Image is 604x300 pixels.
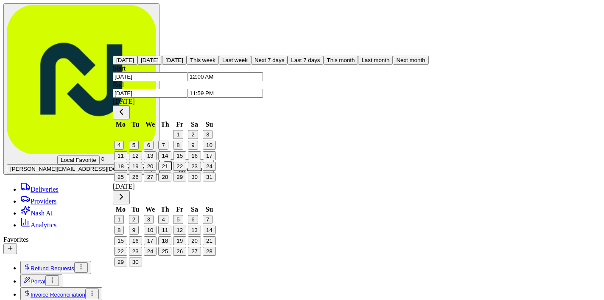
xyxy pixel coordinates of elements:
[129,173,142,181] button: 26
[31,221,56,229] span: Analytics
[31,186,59,193] span: Deliveries
[113,183,429,190] div: [DATE]
[203,247,216,256] button: 28
[114,162,127,171] button: 18
[114,151,127,160] button: 11
[20,261,91,274] button: Refund Requests
[113,56,137,65] button: [DATE]
[8,81,24,96] img: 1736555255976-a54dd68f-1ca7-489b-9aae-adbdc363a1c4
[144,141,154,150] button: 6
[188,162,201,171] button: 23
[173,226,186,235] button: 12
[187,56,219,65] button: This week
[114,236,127,245] button: 15
[188,215,198,224] button: 6
[162,56,187,65] button: [DATE]
[114,173,127,181] button: 25
[114,120,128,129] th: Monday
[158,162,171,171] button: 21
[143,205,157,214] th: Wednesday
[188,151,201,160] button: 16
[158,236,171,245] button: 18
[129,236,142,245] button: 16
[129,162,142,171] button: 19
[61,157,96,163] span: Local Favorite
[188,89,263,98] input: Time
[173,236,186,245] button: 19
[158,173,171,181] button: 28
[17,155,24,162] img: 1736555255976-a54dd68f-1ca7-489b-9aae-adbdc363a1c4
[144,151,157,160] button: 13
[114,141,124,150] button: 4
[8,124,22,140] img: Wisdom Oko
[114,258,127,266] button: 29
[31,209,53,217] span: Nash AI
[203,162,216,171] button: 24
[219,56,251,65] button: Last week
[129,141,139,150] button: 5
[114,205,128,214] th: Monday
[251,56,288,65] button: Next 7 days
[137,56,162,65] button: [DATE]
[173,141,183,150] button: 8
[68,187,140,202] a: 💻API Documentation
[144,247,157,256] button: 24
[158,120,172,129] th: Thursday
[92,132,95,139] span: •
[5,187,68,202] a: 📗Knowledge Base
[173,173,186,181] button: 29
[20,186,59,193] a: Deliveries
[60,210,103,217] a: Powered byPylon
[188,72,263,81] input: Time
[113,81,124,88] label: End
[173,215,183,224] button: 5
[129,226,139,235] button: 9
[20,198,56,205] a: Providers
[144,173,157,181] button: 27
[173,120,187,129] th: Friday
[24,292,85,298] a: Invoice Reconciliation
[70,155,73,161] span: •
[72,191,78,198] div: 💻
[7,164,156,173] button: [PERSON_NAME][EMAIL_ADDRESS][DOMAIN_NAME]
[129,215,139,224] button: 2
[288,56,323,65] button: Last 7 days
[188,130,198,139] button: 2
[26,132,90,139] span: Wisdom [PERSON_NAME]
[31,198,56,205] span: Providers
[24,278,45,285] a: Portal
[173,205,187,214] th: Friday
[17,190,65,198] span: Knowledge Base
[97,132,114,139] span: [DATE]
[203,151,216,160] button: 17
[31,292,85,298] span: Invoice Reconciliation
[144,215,154,224] button: 3
[113,89,188,98] input: Date
[113,98,429,105] div: [DATE]
[8,191,15,198] div: 📗
[158,151,171,160] button: 14
[203,130,213,139] button: 3
[26,155,69,161] span: [PERSON_NAME]
[114,215,124,224] button: 1
[203,141,216,150] button: 10
[144,236,157,245] button: 17
[187,205,201,214] th: Saturday
[173,151,186,160] button: 15
[57,156,100,164] button: Local Favorite
[31,265,74,272] span: Refund Requests
[129,205,143,214] th: Tuesday
[8,34,154,48] p: Welcome 👋
[202,120,216,129] th: Sunday
[3,3,159,175] button: Local Favorite[PERSON_NAME][EMAIL_ADDRESS][DOMAIN_NAME]
[8,147,22,160] img: Angelique Valdez
[143,120,157,129] th: Wednesday
[129,258,142,266] button: 30
[188,173,201,181] button: 30
[158,247,171,256] button: 25
[129,247,142,256] button: 23
[75,155,92,161] span: [DATE]
[187,120,201,129] th: Saturday
[188,247,201,256] button: 27
[188,141,198,150] button: 9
